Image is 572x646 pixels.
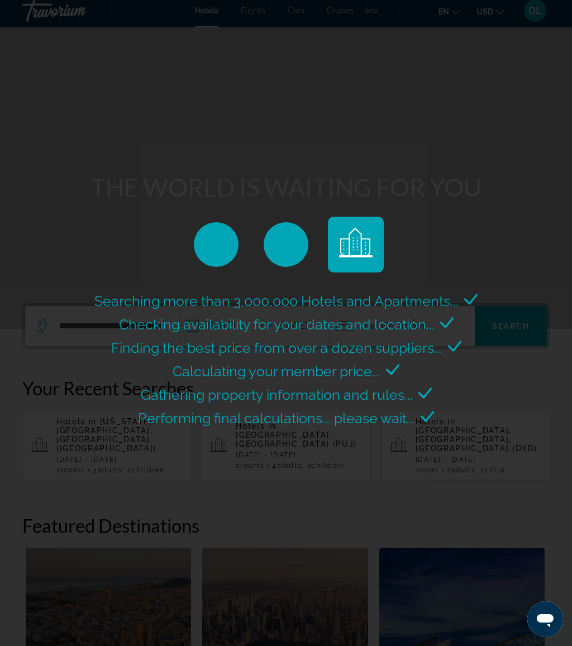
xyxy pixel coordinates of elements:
[527,601,563,637] iframe: Botón para iniciar la ventana de mensajería
[94,293,459,309] span: Searching more than 3,000,000 Hotels and Apartments...
[119,316,435,333] span: Checking availability for your dates and location...
[138,410,415,427] span: Performing final calculations... please wait...
[111,339,442,356] span: Finding the best price from over a dozen suppliers...
[173,363,380,380] span: Calculating your member price...
[141,386,413,403] span: Gathering property information and rules...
